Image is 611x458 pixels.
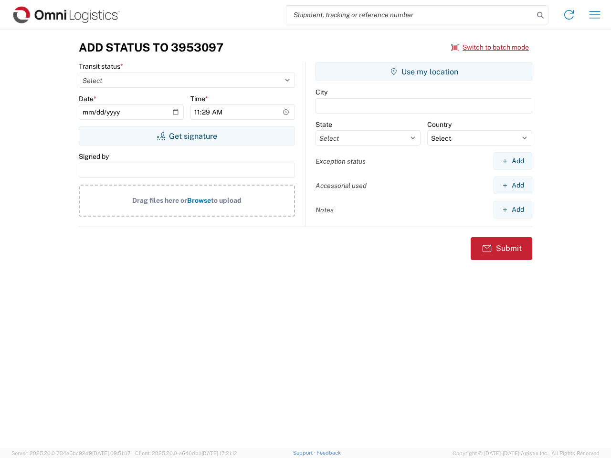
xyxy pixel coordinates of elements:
[316,120,332,129] label: State
[79,126,295,146] button: Get signature
[286,6,534,24] input: Shipment, tracking or reference number
[316,88,327,96] label: City
[494,201,532,219] button: Add
[187,197,211,204] span: Browse
[316,157,366,166] label: Exception status
[293,450,317,456] a: Support
[211,197,242,204] span: to upload
[451,40,529,55] button: Switch to batch mode
[92,450,131,456] span: [DATE] 09:51:07
[494,177,532,194] button: Add
[471,237,532,260] button: Submit
[201,450,237,456] span: [DATE] 17:21:12
[316,62,532,81] button: Use my location
[79,41,223,54] h3: Add Status to 3953097
[190,94,208,103] label: Time
[11,450,131,456] span: Server: 2025.20.0-734e5bc92d9
[135,450,237,456] span: Client: 2025.20.0-e640dba
[427,120,452,129] label: Country
[453,449,600,458] span: Copyright © [DATE]-[DATE] Agistix Inc., All Rights Reserved
[494,152,532,170] button: Add
[132,197,187,204] span: Drag files here or
[79,94,96,103] label: Date
[316,450,341,456] a: Feedback
[79,62,123,71] label: Transit status
[316,206,334,214] label: Notes
[316,181,367,190] label: Accessorial used
[79,152,109,161] label: Signed by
